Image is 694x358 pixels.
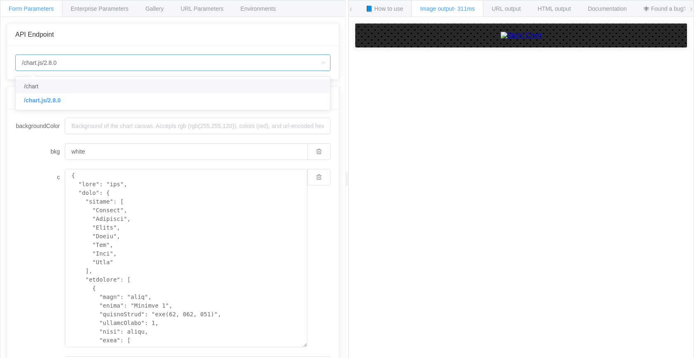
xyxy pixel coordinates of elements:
[364,32,679,39] a: Static Chart
[24,97,61,104] span: /chart.js/2.8.0
[24,83,38,90] span: /chart
[420,5,475,12] span: Image output
[588,5,627,12] span: Documentation
[65,118,330,134] input: Background of the chart canvas. Accepts rgb (rgb(255,255,120)), colors (red), and url-encoded hex...
[492,5,520,12] span: URL output
[65,143,307,160] input: Background of the chart canvas. Accepts rgb (rgb(255,255,120)), colors (red), and url-encoded hex...
[15,31,54,38] span: API Endpoint
[240,5,276,12] span: Environments
[181,5,223,12] span: URL Parameters
[15,169,65,185] label: c
[454,5,475,12] span: - 311ms
[9,5,54,12] span: Form Parameters
[145,5,164,12] span: Gallery
[15,55,330,71] input: Select
[366,5,403,12] span: 📘 How to use
[501,32,542,39] img: Static Chart
[71,5,128,12] span: Enterprise Parameters
[15,118,65,134] label: backgroundColor
[15,143,65,160] label: bkg
[538,5,571,12] span: HTML output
